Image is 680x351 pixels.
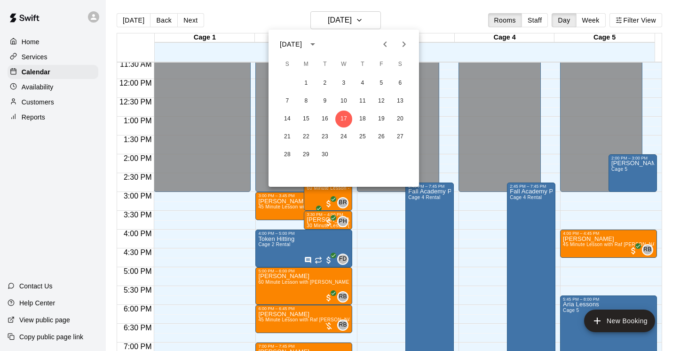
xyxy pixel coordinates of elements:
button: 20 [392,111,409,128]
button: 17 [335,111,352,128]
button: 18 [354,111,371,128]
span: Monday [298,55,315,74]
span: Wednesday [335,55,352,74]
button: 26 [373,128,390,145]
button: Next month [395,35,413,54]
button: 3 [335,75,352,92]
button: Previous month [376,35,395,54]
button: 27 [392,128,409,145]
button: 28 [279,146,296,163]
button: 16 [316,111,333,128]
button: 4 [354,75,371,92]
button: calendar view is open, switch to year view [305,36,321,52]
button: 22 [298,128,315,145]
span: Tuesday [316,55,333,74]
span: Saturday [392,55,409,74]
button: 9 [316,93,333,110]
button: 25 [354,128,371,145]
button: 5 [373,75,390,92]
span: Friday [373,55,390,74]
button: 29 [298,146,315,163]
button: 14 [279,111,296,128]
button: 15 [298,111,315,128]
button: 19 [373,111,390,128]
button: 30 [316,146,333,163]
button: 2 [316,75,333,92]
button: 21 [279,128,296,145]
button: 7 [279,93,296,110]
div: [DATE] [280,40,302,49]
button: 6 [392,75,409,92]
button: 23 [316,128,333,145]
span: Thursday [354,55,371,74]
button: 12 [373,93,390,110]
button: 13 [392,93,409,110]
button: 11 [354,93,371,110]
button: 24 [335,128,352,145]
button: 8 [298,93,315,110]
button: 1 [298,75,315,92]
button: 10 [335,93,352,110]
span: Sunday [279,55,296,74]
